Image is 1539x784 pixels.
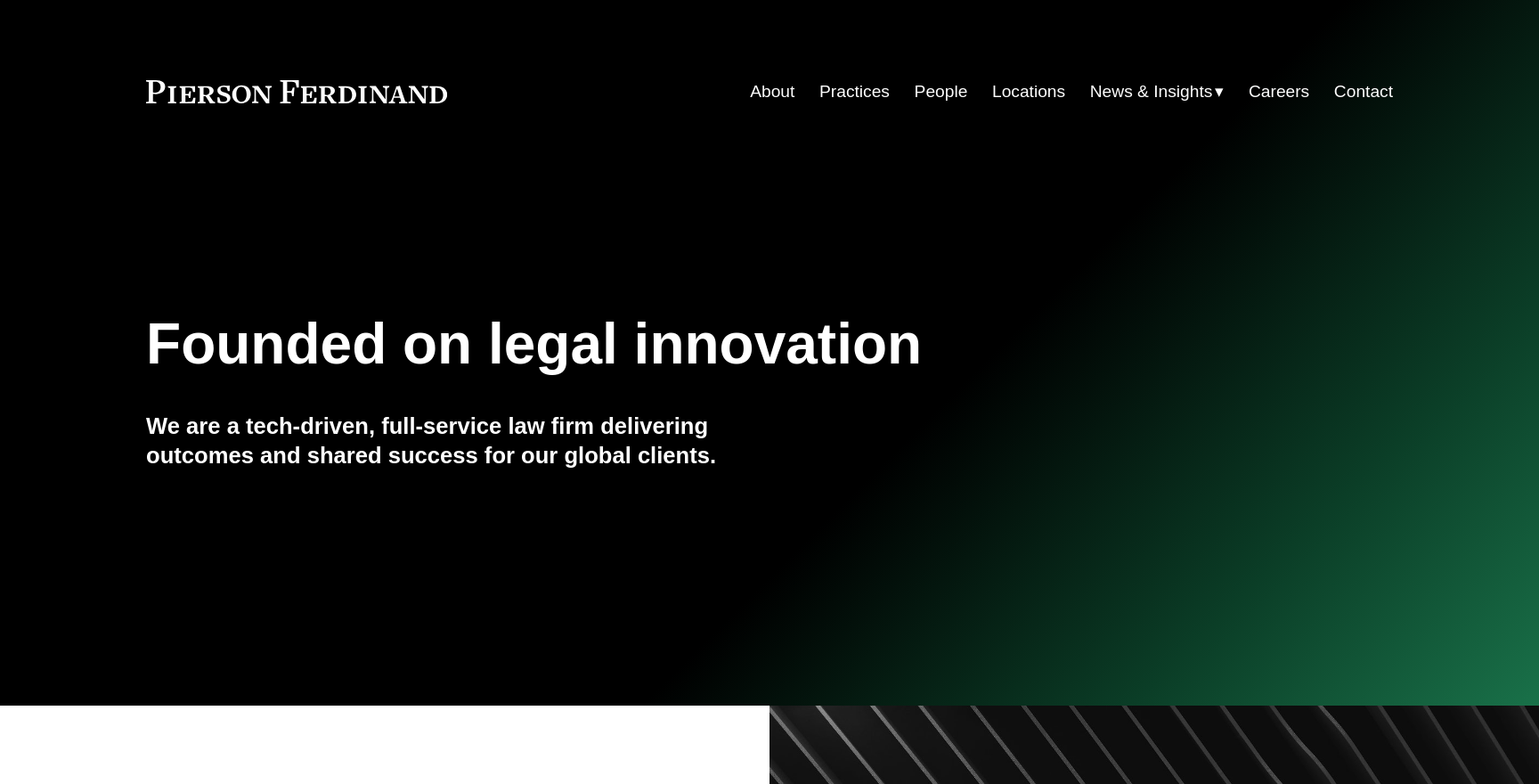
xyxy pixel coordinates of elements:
h1: Founded on legal innovation [146,312,1185,377]
a: Locations [992,75,1065,109]
a: Practices [819,75,890,109]
h4: We are a tech-driven, full-service law firm delivering outcomes and shared success for our global... [146,412,769,470]
span: News & Insights [1090,77,1213,108]
a: People [915,75,968,109]
a: Contact [1334,75,1393,109]
a: folder dropdown [1090,75,1225,109]
a: About [750,75,794,109]
a: Careers [1249,75,1309,109]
